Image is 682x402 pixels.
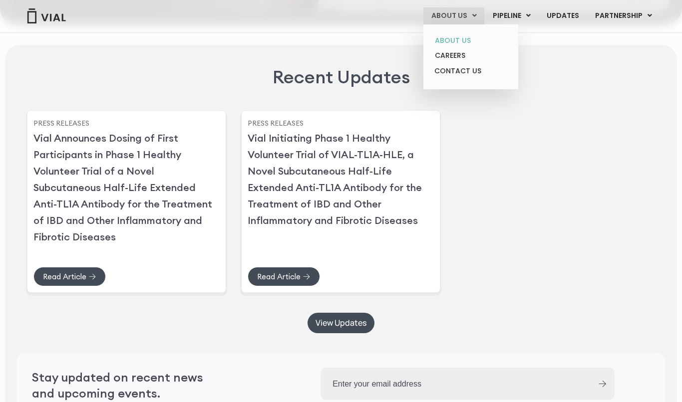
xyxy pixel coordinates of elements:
h2: Stay updated on recent news and upcoming events. [32,369,227,402]
a: Press Releases [248,118,304,127]
a: ABOUT USMenu Toggle [423,7,484,24]
a: Press Releases [33,118,89,127]
a: Vial Initiating Phase 1 Healthy Volunteer Trial of VIAL-TL1A-HLE, a Novel Subcutaneous Half-Life ... [248,132,422,226]
span: View Updates [316,319,366,327]
a: Vial Announces Dosing of First Participants in Phase 1 Healthy Volunteer Trial of a Novel Subcuta... [33,132,212,243]
a: Read Article [248,267,320,286]
input: Submit [599,381,606,387]
a: View Updates [308,313,374,333]
a: PIPELINEMenu Toggle [485,7,538,24]
img: Vial Logo [26,8,66,23]
span: Read Article [43,273,86,280]
a: UPDATES [539,7,587,24]
span: Read Article [257,273,301,280]
h2: Recent Updates [273,65,410,89]
a: ABOUT US [427,33,514,48]
a: CAREERS [427,48,514,63]
a: PARTNERSHIPMenu Toggle [587,7,660,24]
a: CONTACT US [427,63,514,79]
input: Enter your email address [321,368,590,400]
a: Read Article [33,267,106,286]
